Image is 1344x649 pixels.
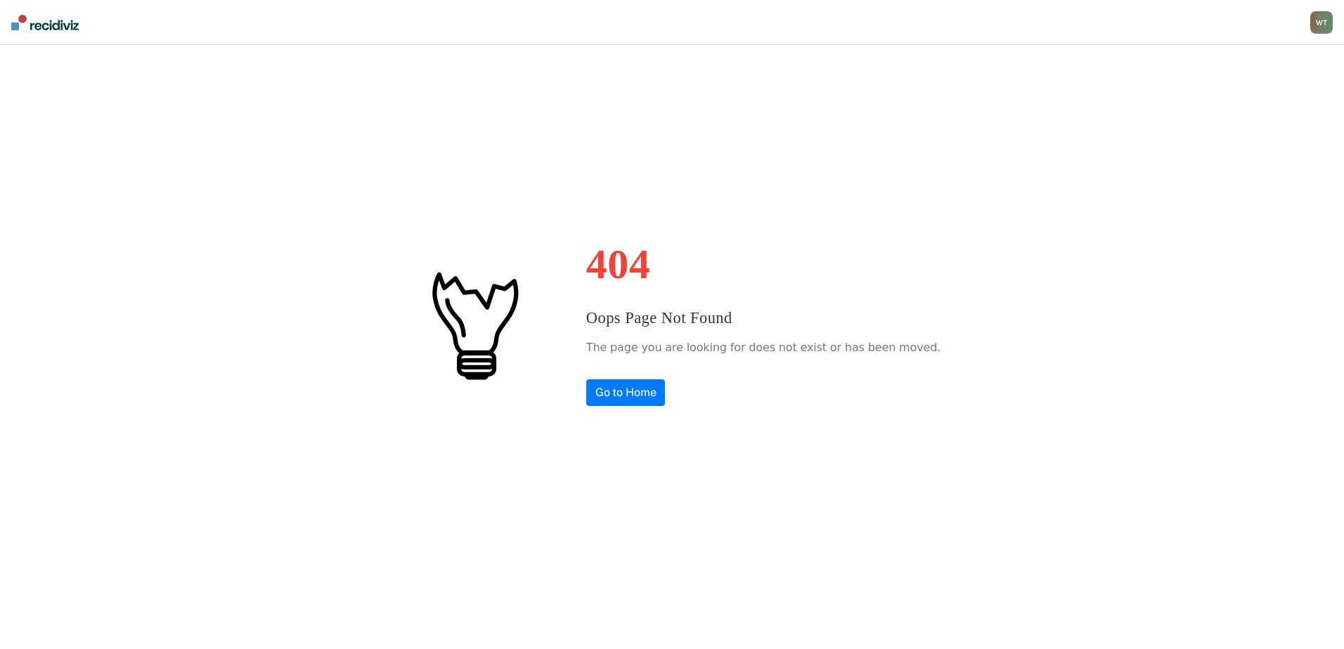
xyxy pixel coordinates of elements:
button: WT [1310,11,1333,34]
h3: Oops Page Not Found [586,306,941,330]
a: Go to Home [586,379,666,406]
img: # [403,254,544,395]
h1: 404 [586,243,941,285]
p: The page you are looking for does not exist or has been moved. [586,337,941,358]
div: W T [1310,11,1333,34]
img: Recidiviz [11,15,79,30]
